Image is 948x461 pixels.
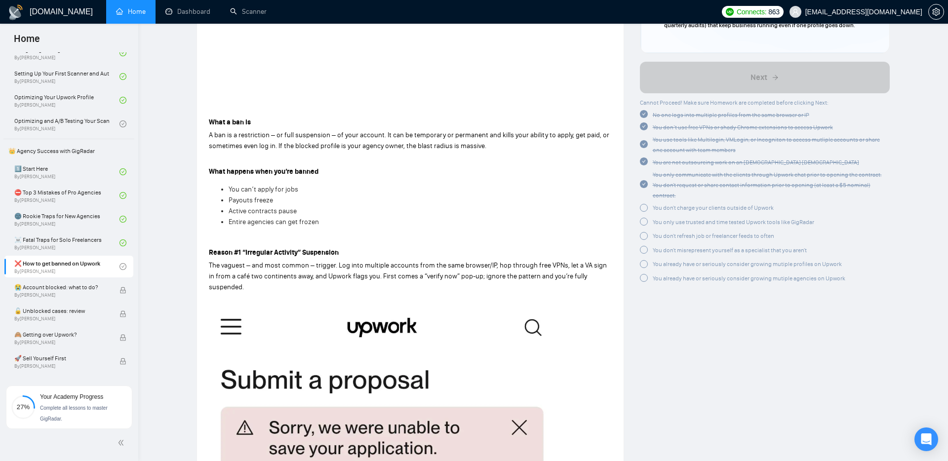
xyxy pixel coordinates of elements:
[640,122,648,130] span: check-circle
[640,99,829,106] span: Cannot Proceed! Make sure Homework are completed before clicking Next:
[119,73,126,80] span: check-circle
[14,89,119,111] a: Optimizing Your Upwork ProfileBy[PERSON_NAME]
[14,306,109,316] span: 🔓 Unblocked cases: review
[209,167,318,176] strong: What happens when you’re banned
[119,120,126,127] span: check-circle
[14,282,109,292] span: 😭 Account blocked: what to do?
[737,6,766,17] span: Connects:
[230,7,267,16] a: searchScanner
[640,62,890,93] button: Next
[653,204,774,211] span: You don't charge your clients outside of Upwork
[929,8,944,16] span: setting
[750,72,767,83] span: Next
[209,131,609,150] span: A ban is a restriction – or full suspension – of your account. It can be temporary or permanent a...
[119,287,126,294] span: lock
[928,4,944,20] button: setting
[653,159,859,166] span: You are not outsourcing work on an [DEMOGRAPHIC_DATA] [DEMOGRAPHIC_DATA]
[119,216,126,223] span: check-circle
[4,141,133,161] span: 👑 Agency Success with GigRadar
[768,6,779,17] span: 863
[6,32,48,52] span: Home
[653,124,833,131] span: You don’t use free VPNs or shady Chrome extensions to access Upwork
[14,292,109,298] span: By [PERSON_NAME]
[229,207,297,215] span: Active contracts pause
[14,316,109,322] span: By [PERSON_NAME]
[653,261,842,268] span: You already have or seriously consider growing mutiple profiles on Upwork
[14,185,119,206] a: ⛔ Top 3 Mistakes of Pro AgenciesBy[PERSON_NAME]
[165,7,210,16] a: dashboardDashboard
[640,110,648,118] span: check-circle
[119,334,126,341] span: lock
[119,263,126,270] span: check-circle
[40,393,103,400] span: Your Academy Progress
[119,310,126,317] span: lock
[14,256,119,277] a: ❌ How to get banned on UpworkBy[PERSON_NAME]
[14,66,119,87] a: Setting Up Your First Scanner and Auto-BidderBy[PERSON_NAME]
[653,275,845,282] span: You already have or seriously consider growing mutiple agencies on Upwork
[14,113,119,135] a: Optimizing and A/B Testing Your Scanner for Better ResultsBy[PERSON_NAME]
[14,353,109,363] span: 🚀 Sell Yourself First
[209,118,251,126] strong: What a ban is
[14,42,119,64] a: Navigating the GigRadar PlatformBy[PERSON_NAME]
[11,404,35,410] span: 27%
[914,427,938,451] div: Open Intercom Messenger
[653,247,807,254] span: You don't misrepresent yourself as a specialist that you aren't
[653,219,814,226] span: You only use trusted and time tested Upwork tools like GigRadar
[40,405,108,422] span: Complete all lessons to master GigRadar.
[640,180,648,188] span: check-circle
[14,363,109,369] span: By [PERSON_NAME]
[653,171,882,199] span: You only communicate with the clients through Upwork chat prior to opening the contract. You don'...
[209,261,607,291] span: The vaguest – and most common – trigger. Log into multiple accounts from the same browser/IP, hop...
[726,8,734,16] img: upwork-logo.png
[118,438,127,448] span: double-left
[14,232,119,254] a: ☠️ Fatal Traps for Solo FreelancersBy[PERSON_NAME]
[209,248,339,257] strong: Reason #1 “Irregular Activity” Suspension
[229,196,273,204] span: Payouts freeze
[8,4,24,20] img: logo
[119,49,126,56] span: check-circle
[640,140,648,148] span: check-circle
[653,136,880,154] span: You use tools like Multilogin, VMLogin, or Incogniton to access mutliple accounts or share one ac...
[119,358,126,365] span: lock
[653,112,809,118] span: No one logs into multiple profiles from the same browser or IP
[14,340,109,346] span: By [PERSON_NAME]
[653,232,774,239] span: You don't refresh job or freelancer feeds to often
[14,208,119,230] a: 🌚 Rookie Traps for New AgenciesBy[PERSON_NAME]
[116,7,146,16] a: homeHome
[14,161,119,183] a: 1️⃣ Start HereBy[PERSON_NAME]
[14,330,109,340] span: 🙈 Getting over Upwork?
[664,12,877,29] span: Four resilience tactics (backup profiles, separate owner account, secondary agency, quarterly aud...
[640,157,648,165] span: check-circle
[119,192,126,199] span: check-circle
[792,8,799,15] span: user
[229,185,298,193] span: You can’t apply for jobs
[119,97,126,104] span: check-circle
[119,239,126,246] span: check-circle
[119,168,126,175] span: check-circle
[928,8,944,16] a: setting
[229,218,319,226] span: Entire agencies can get frozen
